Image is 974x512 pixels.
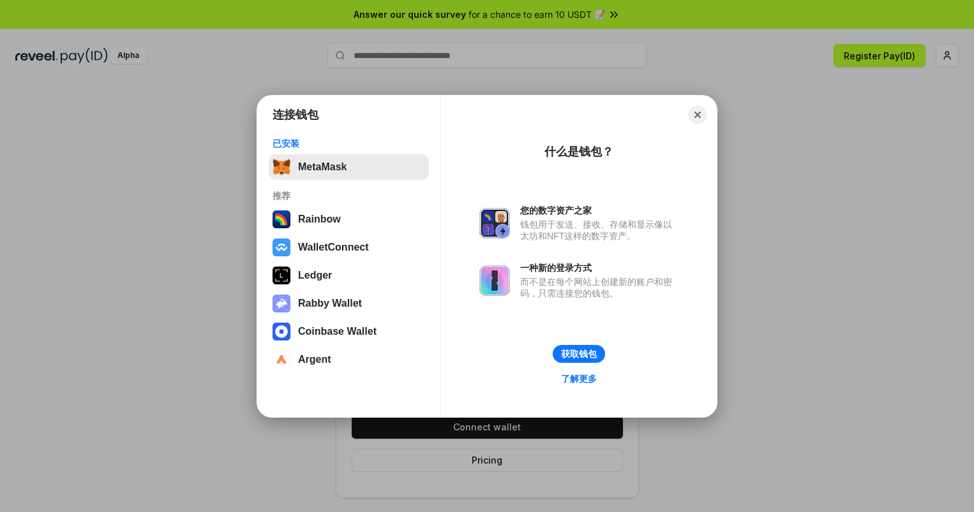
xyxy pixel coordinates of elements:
div: 而不是在每个网站上创建新的账户和密码，只需连接您的钱包。 [520,276,678,299]
div: Rabby Wallet [298,298,362,309]
button: Rabby Wallet [269,291,429,316]
img: svg+xml,%3Csvg%20width%3D%2228%22%20height%3D%2228%22%20viewBox%3D%220%200%2028%2028%22%20fill%3D... [273,323,290,340]
div: Coinbase Wallet [298,326,377,337]
button: Rainbow [269,207,429,232]
img: svg+xml,%3Csvg%20width%3D%2228%22%20height%3D%2228%22%20viewBox%3D%220%200%2028%2028%22%20fill%3D... [273,351,290,369]
a: 了解更多 [553,370,604,387]
button: Close [689,106,707,124]
img: svg+xml,%3Csvg%20width%3D%22120%22%20height%3D%22120%22%20viewBox%3D%220%200%20120%20120%22%20fil... [273,210,290,228]
div: 钱包用于发送、接收、存储和显示像以太坊和NFT这样的数字资产。 [520,219,678,242]
img: svg+xml,%3Csvg%20width%3D%2228%22%20height%3D%2228%22%20viewBox%3D%220%200%2028%2028%22%20fill%3D... [273,238,290,256]
img: svg+xml,%3Csvg%20xmlns%3D%22http%3A%2F%2Fwww.w3.org%2F2000%2Fsvg%22%20fill%3D%22none%22%20viewBox... [479,208,510,238]
img: svg+xml,%3Csvg%20xmlns%3D%22http%3A%2F%2Fwww.w3.org%2F2000%2Fsvg%22%20fill%3D%22none%22%20viewBox... [479,265,510,296]
div: 您的数字资产之家 [520,205,678,216]
div: Ledger [298,270,332,281]
div: MetaMask [298,161,347,173]
button: Ledger [269,263,429,288]
div: 已安装 [273,138,425,149]
img: svg+xml,%3Csvg%20xmlns%3D%22http%3A%2F%2Fwww.w3.org%2F2000%2Fsvg%22%20width%3D%2228%22%20height%3... [273,267,290,284]
button: 获取钱包 [553,345,605,363]
div: 什么是钱包？ [544,144,613,159]
h1: 连接钱包 [273,107,318,122]
img: svg+xml,%3Csvg%20xmlns%3D%22http%3A%2F%2Fwww.w3.org%2F2000%2Fsvg%22%20fill%3D%22none%22%20viewBox... [273,295,290,312]
div: Rainbow [298,214,341,225]
button: Coinbase Wallet [269,319,429,344]
button: MetaMask [269,154,429,180]
div: 推荐 [273,190,425,201]
div: WalletConnect [298,242,369,253]
button: Argent [269,347,429,372]
div: Argent [298,354,331,365]
div: 获取钱包 [561,348,597,360]
div: 了解更多 [561,373,597,384]
button: WalletConnect [269,235,429,260]
img: svg+xml,%3Csvg%20fill%3D%22none%22%20height%3D%2233%22%20viewBox%3D%220%200%2035%2033%22%20width%... [273,158,290,176]
div: 一种新的登录方式 [520,262,678,274]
